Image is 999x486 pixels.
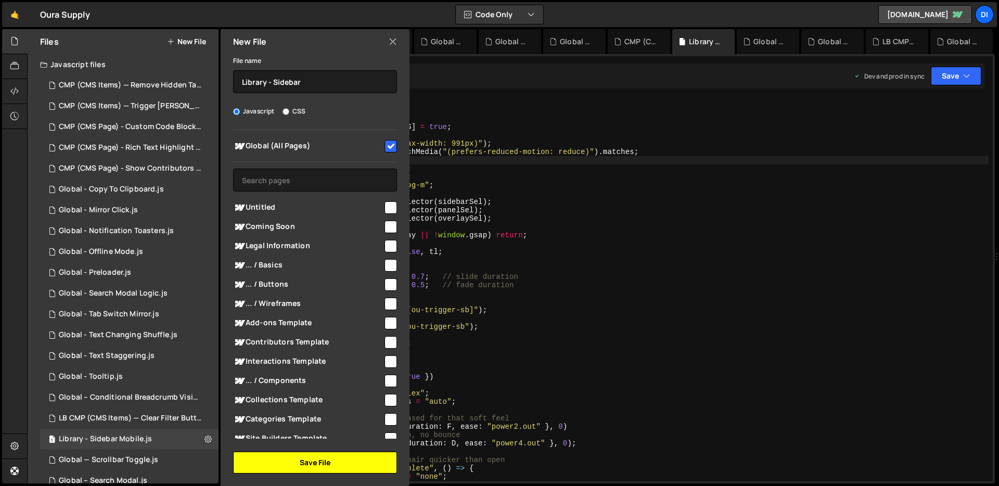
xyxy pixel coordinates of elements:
div: CMP (CMS Items) — Remove Hidden Tags on Load.js [59,81,202,90]
input: Search pages [233,169,397,191]
div: 14937/43515.js [40,96,222,117]
div: 14937/44471.js [40,200,219,221]
span: ... / Basics [233,259,383,272]
button: Save File [233,452,397,474]
span: Site Builders Template [233,432,383,445]
span: ... / Buttons [233,278,383,291]
span: Contributors Template [233,336,383,349]
input: Name [233,70,397,93]
div: CMP (CMS Page) - Rich Text Highlight Pill.js [624,36,658,47]
div: CMP (CMS Page) - Custom Code Block Setup.js [59,122,202,132]
div: 14937/44781.js [40,346,219,366]
div: Oura Supply [40,8,90,21]
div: Global - Preloader.js [59,268,131,277]
div: 14937/44585.js [40,221,219,241]
input: Javascript [233,108,240,115]
span: Untitled [233,201,383,214]
span: Collections Template [233,394,383,406]
div: 14937/44281.js [40,117,222,137]
button: New File [167,37,206,46]
div: Global - Tooltip.js [59,372,123,381]
div: Library - Sidebar Mobile.js [689,36,722,47]
div: CMP (CMS Items) — Trigger [PERSON_NAME] on Save.js [59,101,202,111]
div: Global - Text Staggering.css [431,36,464,47]
span: Coming Soon [233,221,383,233]
div: LB CMP (CMS Items) — Clear Filter Buttons.js [882,36,916,47]
span: 1 [49,436,55,444]
div: Global - Notification Toasters.js [818,36,851,47]
div: Global - Text Staggering.js [560,36,593,47]
div: 14937/45200.js [40,325,219,346]
div: Global - Offline Mode.js [753,36,787,47]
span: ... / Components [233,375,383,387]
a: [DOMAIN_NAME] [878,5,972,24]
div: 14937/44194.js [40,158,222,179]
span: Global (All Pages) [233,140,383,152]
button: Code Only [456,5,543,24]
div: Global - Copy To Clipboard.js [947,36,980,47]
label: CSS [283,106,305,117]
h2: New File [233,36,266,47]
div: 14937/44582.js [40,179,219,200]
div: Global – Conditional Breadcrumb Visibility.js [59,393,202,402]
div: Global - Tab Switch Mirror.js [59,310,159,319]
span: Add-ons Template [233,317,383,329]
h2: Files [40,36,59,47]
div: 14937/44597.js [40,137,222,158]
div: Global - Text Staggering.js [59,351,155,361]
div: 14937/44170.js [40,387,222,408]
div: Global - Text Changing Shuffle.js [59,330,177,340]
span: Categories Template [233,413,383,426]
div: Global - Notification Toasters.js [59,226,174,236]
label: Javascript [233,106,275,117]
div: CMP (CMS Page) - Show Contributors Name.js [59,164,202,173]
a: Di [975,5,994,24]
div: 14937/44975.js [40,304,219,325]
label: File name [233,56,261,66]
div: Global - Copy To Clipboard.js [59,185,164,194]
div: 14937/44851.js [40,283,219,304]
span: Interactions Template [233,355,383,368]
div: 14937/43958.js [40,262,219,283]
div: 14937/43376.js [40,408,222,429]
div: 14937/43535.js [40,75,222,96]
div: Javascript files [28,54,219,75]
div: Global - Offline Mode.js [59,247,143,257]
div: 14937/39947.js [40,450,219,470]
button: Save [931,67,981,85]
span: Legal Information [233,240,383,252]
div: Global - Mirror Click.js [59,206,138,215]
div: Global - Search Modal Logic.js [59,289,168,298]
span: ... / Wireframes [233,298,383,310]
div: Dev and prod in sync [854,72,925,81]
input: CSS [283,108,289,115]
div: Global - Search Modal Logic.js [495,36,529,47]
div: Global — Scrollbar Toggle.js [59,455,158,465]
a: 🤙 [2,2,28,27]
div: 14937/44586.js [40,241,219,262]
div: Global – Search Modal.js [59,476,147,485]
div: LB CMP (CMS Items) — Clear Filter Buttons.js [59,414,202,423]
div: Library - Sidebar Mobile.js [59,434,152,444]
div: 14937/44562.js [40,366,219,387]
div: CMP (CMS Page) - Rich Text Highlight Pill.js [59,143,202,152]
div: 14937/44593.js [40,429,219,450]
